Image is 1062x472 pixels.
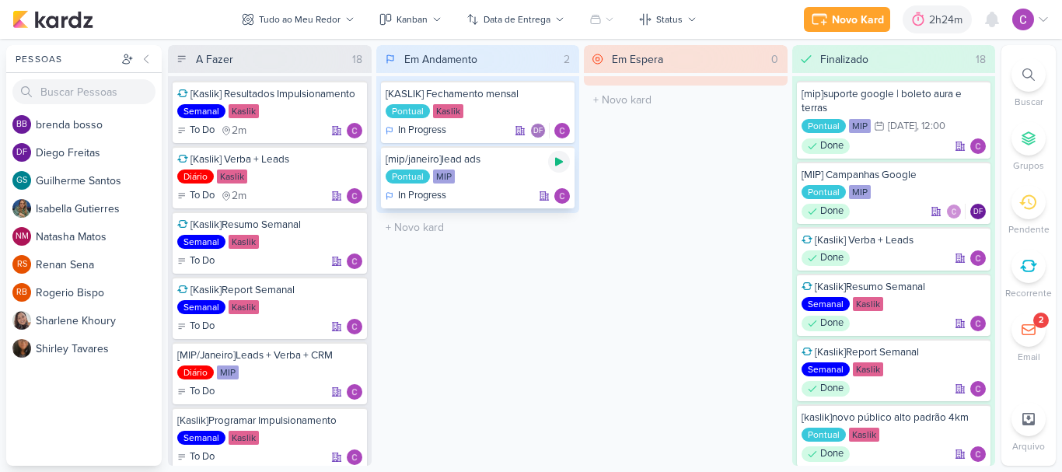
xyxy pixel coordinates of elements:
[12,311,31,330] img: Sharlene Khoury
[1013,159,1044,173] p: Grupos
[554,123,570,138] div: Responsável: Carlos Lima
[853,362,883,376] div: Kaslik
[16,177,27,185] p: GS
[386,87,571,101] div: [KASLIK] Fechamento mensal
[347,253,362,269] img: Carlos Lima
[386,152,571,166] div: [mip/janeiro]lead ads
[221,188,246,204] div: último check-in há 2 meses
[347,384,362,400] img: Carlos Lima
[177,218,362,232] div: [Kaslik]Resumo Semanal
[530,123,550,138] div: Colaboradores: Diego Freitas
[557,51,576,68] div: 2
[970,446,986,462] div: Responsável: Carlos Lima
[229,235,259,249] div: Kaslik
[433,170,455,184] div: MIP
[12,171,31,190] div: Guilherme Santos
[196,51,233,68] div: A Fazer
[530,123,546,138] div: Diego Freitas
[36,173,162,189] div: G u i l h e r m e S a n t o s
[970,316,986,331] div: Responsável: Carlos Lima
[229,104,259,118] div: Kaslik
[802,250,850,266] div: Done
[802,316,850,331] div: Done
[190,319,215,334] p: To Do
[190,188,215,204] p: To Do
[347,384,362,400] div: Responsável: Carlos Lima
[1005,286,1052,300] p: Recorrente
[177,188,215,204] div: To Do
[849,119,871,133] div: MIP
[177,87,362,101] div: [Kaslik] Resultados Impulsionamento
[347,449,362,465] div: Responsável: Carlos Lima
[970,204,986,219] div: Responsável: Diego Freitas
[1015,95,1043,109] p: Buscar
[802,119,846,133] div: Pontual
[12,79,155,104] input: Buscar Pessoas
[802,446,850,462] div: Done
[232,125,246,136] span: 2m
[177,319,215,334] div: To Do
[820,316,844,331] p: Done
[177,235,225,249] div: Semanal
[12,10,93,29] img: kardz.app
[12,227,31,246] div: Natasha Matos
[946,204,962,219] img: Carlos Lima
[802,381,850,397] div: Done
[386,188,446,204] div: In Progress
[970,250,986,266] div: Responsável: Carlos Lima
[386,104,430,118] div: Pontual
[802,233,987,247] div: [Kaslik] Verba + Leads
[347,188,362,204] div: Responsável: Carlos Lima
[1018,350,1040,364] p: Email
[587,89,784,111] input: + Novo kard
[820,446,844,462] p: Done
[346,51,369,68] div: 18
[12,339,31,358] img: Shirley Tavares
[190,384,215,400] p: To Do
[970,446,986,462] img: Carlos Lima
[17,260,27,269] p: RS
[802,87,987,115] div: [mip]suporte google | boleto aura e terras
[347,319,362,334] div: Responsável: Carlos Lima
[347,123,362,138] img: Carlos Lima
[929,12,967,28] div: 2h24m
[36,285,162,301] div: R o g e r i o B i s p o
[917,121,945,131] div: , 12:00
[970,138,986,154] div: Responsável: Carlos Lima
[347,188,362,204] img: Carlos Lima
[386,170,430,184] div: Pontual
[229,300,259,314] div: Kaslik
[229,431,259,445] div: Kaslik
[1012,9,1034,30] img: Carlos Lima
[177,414,362,428] div: [Kaslik]Programar Impulsionamento
[12,143,31,162] div: Diego Freitas
[946,204,966,219] div: Colaboradores: Carlos Lima
[347,319,362,334] img: Carlos Lima
[802,428,846,442] div: Pontual
[12,199,31,218] img: Isabella Gutierres
[970,381,986,397] img: Carlos Lima
[12,283,31,302] div: Rogerio Bispo
[832,12,884,28] div: Novo Kard
[347,253,362,269] div: Responsável: Carlos Lima
[1008,222,1050,236] p: Pendente
[347,123,362,138] div: Responsável: Carlos Lima
[1039,314,1043,327] div: 2
[379,216,577,239] input: + Novo kard
[217,170,247,184] div: Kaslik
[177,384,215,400] div: To Do
[1012,439,1045,453] p: Arquivo
[802,185,846,199] div: Pontual
[554,123,570,138] img: Carlos Lima
[820,381,844,397] p: Done
[12,115,31,134] div: brenda bosso
[190,253,215,269] p: To Do
[853,297,883,311] div: Kaslik
[398,188,446,204] p: In Progress
[177,123,215,138] div: To Do
[398,123,446,138] p: In Progress
[36,145,162,161] div: D i e g o F r e i t a s
[177,365,214,379] div: Diário
[36,117,162,133] div: b r e n d a b o s s o
[404,51,477,68] div: Em Andamento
